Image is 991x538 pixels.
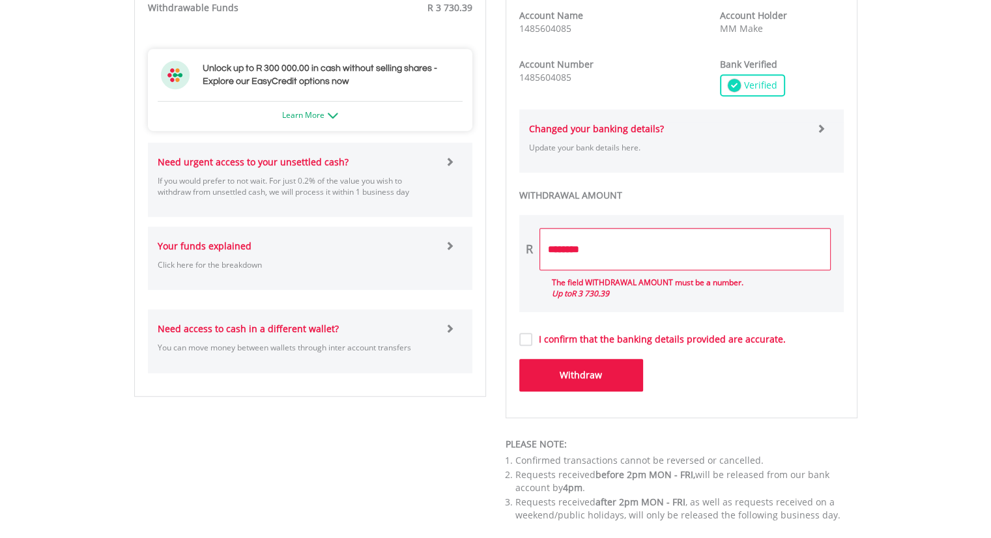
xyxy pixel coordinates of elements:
[532,333,786,346] label: I confirm that the banking details provided are accurate.
[596,496,685,508] span: after 2pm MON - FRI
[519,71,571,83] span: 1485604085
[720,9,787,21] strong: Account Holder
[741,79,777,92] span: Verified
[158,259,436,270] p: Click here for the breakdown
[552,277,743,288] span: The field WITHDRAWAL AMOUNT must be a number.
[720,22,763,35] span: MM Make
[552,288,609,299] i: Up to
[563,481,582,494] span: 4pm
[529,122,664,135] strong: Changed your banking details?
[526,241,533,258] div: R
[158,342,436,353] p: You can move money between wallets through inter account transfers
[158,156,349,168] strong: Need urgent access to your unsettled cash?
[158,240,251,252] strong: Your funds explained
[519,58,594,70] strong: Account Number
[158,175,436,197] p: If you would prefer to not wait. For just 0.2% of the value you wish to withdraw from unsettled c...
[328,113,338,119] img: ec-arrow-down.png
[506,438,857,451] div: PLEASE NOTE:
[529,142,807,153] p: Update your bank details here.
[596,468,695,481] span: before 2pm MON - FRI,
[158,309,463,373] a: Need access to cash in a different wallet? You can move money between wallets through inter accou...
[519,359,643,391] button: Withdraw
[720,58,777,70] strong: Bank Verified
[515,454,857,467] li: Confirmed transactions cannot be reversed or cancelled.
[571,288,609,299] span: R 3 730.39
[148,1,238,14] strong: Withdrawable Funds
[515,468,857,494] li: Requests received will be released from our bank account by .
[161,61,190,89] img: ec-flower.svg
[427,1,472,14] span: R 3 730.39
[515,496,857,522] li: Requests received , as well as requests received on a weekend/public holidays, will only be relea...
[519,189,844,202] label: WITHDRAWAL AMOUNT
[203,62,459,88] h3: Unlock up to R 300 000.00 in cash without selling shares - Explore our EasyCredit options now
[282,109,338,120] a: Learn More
[519,22,571,35] span: 1485604085
[158,322,339,335] strong: Need access to cash in a different wallet?
[519,9,583,21] strong: Account Name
